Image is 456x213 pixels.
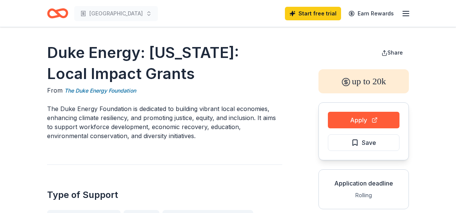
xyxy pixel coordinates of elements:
[325,179,402,188] div: Application deadline
[375,45,409,60] button: Share
[387,49,403,56] span: Share
[285,7,341,20] a: Start free trial
[47,189,282,201] h2: Type of Support
[47,104,282,140] p: The Duke Energy Foundation is dedicated to building vibrant local economies, enhancing climate re...
[344,7,398,20] a: Earn Rewards
[47,86,282,95] div: From
[47,5,68,22] a: Home
[362,138,376,148] span: Save
[74,6,158,21] button: [GEOGRAPHIC_DATA]
[328,112,399,128] button: Apply
[89,9,143,18] span: [GEOGRAPHIC_DATA]
[325,191,402,200] div: Rolling
[328,134,399,151] button: Save
[64,86,136,95] a: The Duke Energy Foundation
[47,42,282,84] h1: Duke Energy: [US_STATE]: Local Impact Grants
[318,69,409,93] div: up to 20k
